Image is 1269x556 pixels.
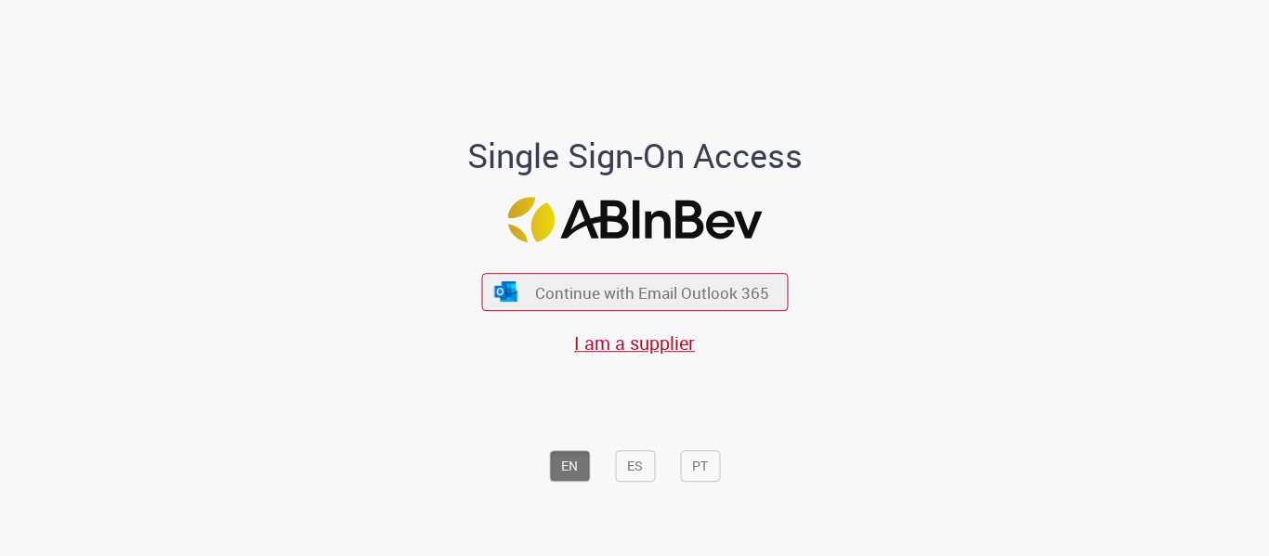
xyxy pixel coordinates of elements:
[507,197,762,242] img: Logo ABInBev
[493,282,519,302] img: ícone Azure/Microsoft 360
[680,450,720,482] button: PT
[377,138,893,175] h1: Single Sign-On Access
[549,450,590,482] button: EN
[535,281,769,303] span: Continue with Email Outlook 365
[481,273,788,311] button: ícone Azure/Microsoft 360 Continue with Email Outlook 365
[615,450,655,482] button: ES
[574,330,695,356] a: I am a supplier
